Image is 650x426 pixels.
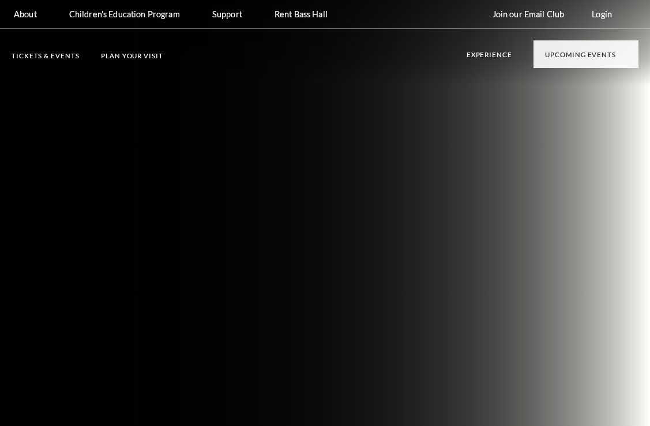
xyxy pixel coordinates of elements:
[12,53,80,65] p: Tickets & Events
[101,53,163,65] p: Plan Your Visit
[467,51,512,64] p: Experience
[212,9,242,19] p: Support
[275,9,328,19] p: Rent Bass Hall
[545,51,616,64] p: Upcoming Events
[69,9,180,19] p: Children's Education Program
[14,9,37,19] p: About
